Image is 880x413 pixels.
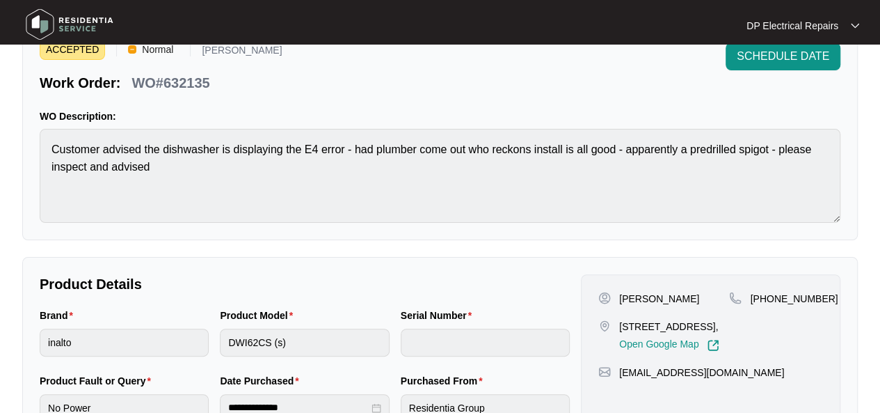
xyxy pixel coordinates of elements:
[40,109,840,123] p: WO Description:
[619,320,719,334] p: [STREET_ADDRESS],
[737,48,829,65] span: SCHEDULE DATE
[202,45,282,60] p: [PERSON_NAME]
[401,329,570,357] input: Serial Number
[726,42,840,70] button: SCHEDULE DATE
[598,292,611,304] img: user-pin
[40,39,105,60] span: ACCEPTED
[598,366,611,378] img: map-pin
[707,339,719,352] img: Link-External
[619,292,699,306] p: [PERSON_NAME]
[40,309,79,322] label: Brand
[598,320,611,332] img: map-pin
[128,45,136,54] img: Vercel Logo
[401,309,477,322] label: Serial Number
[21,3,118,45] img: residentia service logo
[619,366,784,380] p: [EMAIL_ADDRESS][DOMAIN_NAME]
[220,374,304,388] label: Date Purchased
[619,339,719,352] a: Open Google Map
[220,309,298,322] label: Product Model
[729,292,742,304] img: map-pin
[40,129,840,223] textarea: Customer advised the dishwasher is displaying the E4 error - had plumber come out who reckons ins...
[220,329,389,357] input: Product Model
[401,374,488,388] label: Purchased From
[750,292,838,306] p: [PHONE_NUMBER]
[851,22,859,29] img: dropdown arrow
[40,329,209,357] input: Brand
[136,39,179,60] span: Normal
[131,73,209,93] p: WO#632135
[40,73,120,93] p: Work Order:
[40,274,570,294] p: Product Details
[746,19,838,33] p: DP Electrical Repairs
[40,374,157,388] label: Product Fault or Query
